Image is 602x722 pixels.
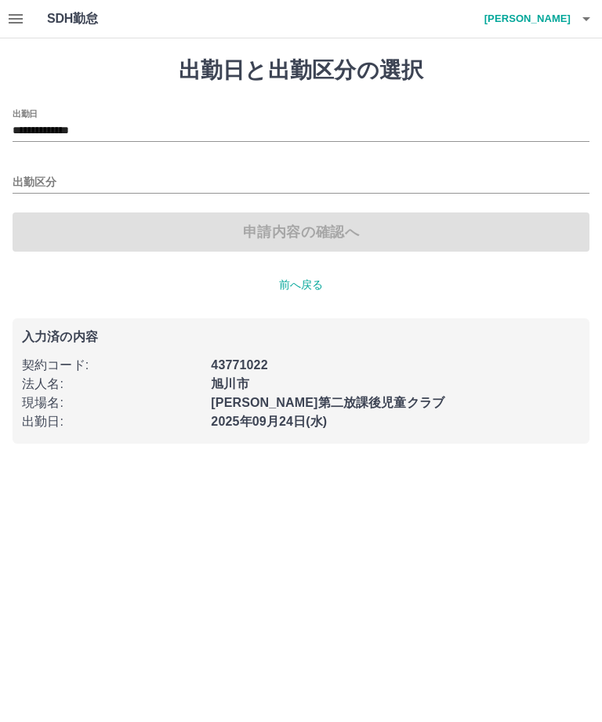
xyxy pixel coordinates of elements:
[211,377,248,390] b: 旭川市
[211,358,267,372] b: 43771022
[22,412,201,431] p: 出勤日 :
[13,107,38,119] label: 出勤日
[211,415,327,428] b: 2025年09月24日(水)
[22,331,580,343] p: 入力済の内容
[13,277,589,293] p: 前へ戻る
[22,394,201,412] p: 現場名 :
[22,375,201,394] p: 法人名 :
[13,57,589,84] h1: 出勤日と出勤区分の選択
[22,356,201,375] p: 契約コード :
[211,396,444,409] b: [PERSON_NAME]第二放課後児童クラブ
